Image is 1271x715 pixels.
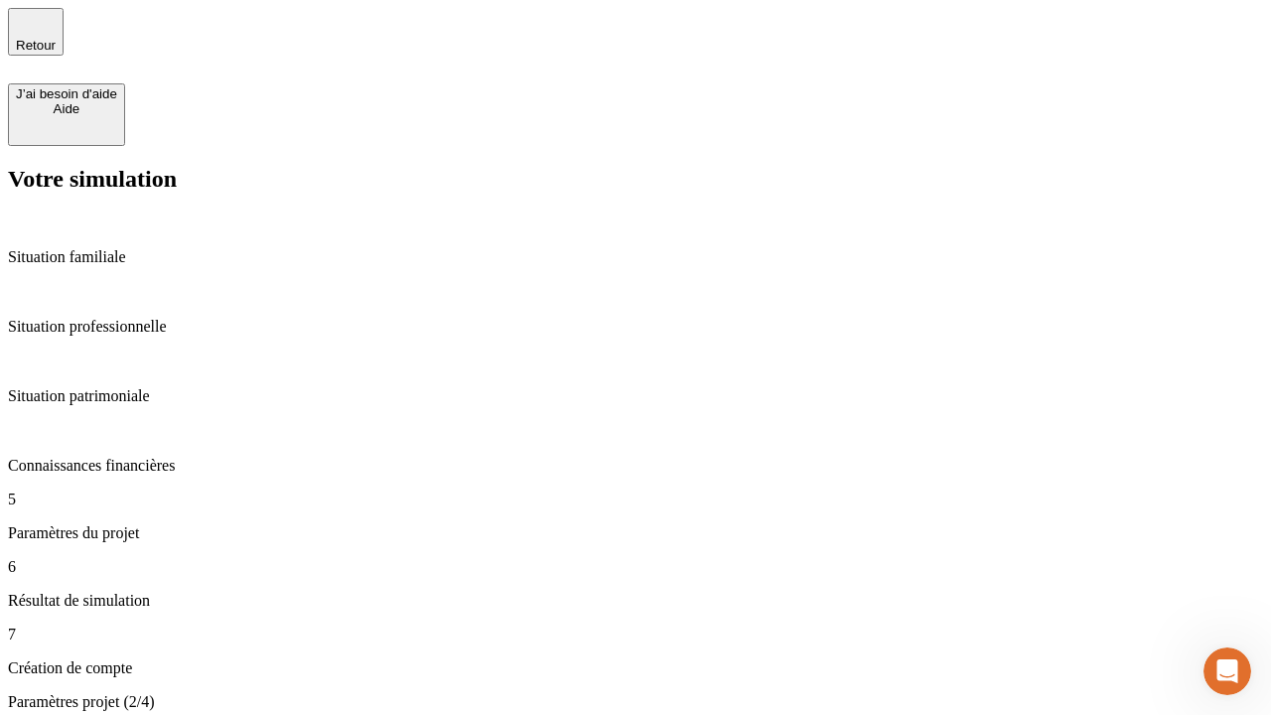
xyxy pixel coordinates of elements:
p: Situation patrimoniale [8,387,1263,405]
span: Retour [16,38,56,53]
p: Situation familiale [8,248,1263,266]
p: 6 [8,558,1263,576]
h2: Votre simulation [8,166,1263,193]
div: Aide [16,101,117,116]
div: J’ai besoin d'aide [16,86,117,101]
iframe: Intercom live chat [1203,647,1251,695]
p: Connaissances financières [8,457,1263,475]
p: Résultat de simulation [8,592,1263,610]
button: Retour [8,8,64,56]
p: Situation professionnelle [8,318,1263,336]
p: 5 [8,491,1263,508]
p: 7 [8,626,1263,643]
button: J’ai besoin d'aideAide [8,83,125,146]
p: Création de compte [8,659,1263,677]
p: Paramètres projet (2/4) [8,693,1263,711]
p: Paramètres du projet [8,524,1263,542]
